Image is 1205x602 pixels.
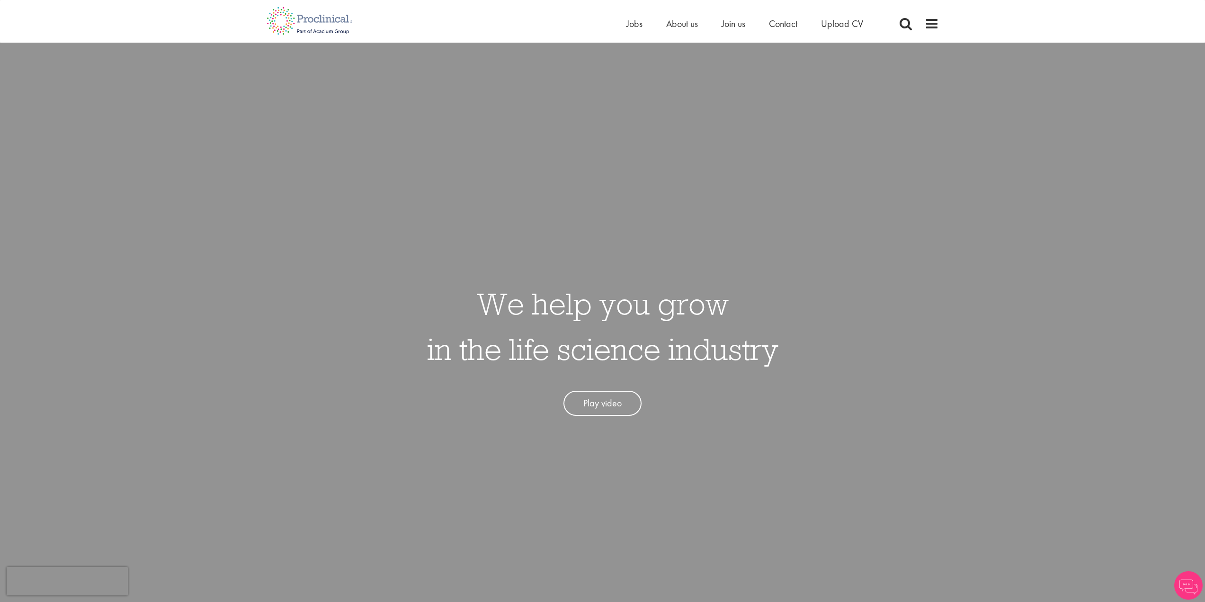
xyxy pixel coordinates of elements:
[769,18,797,30] a: Contact
[1174,571,1203,600] img: Chatbot
[626,18,643,30] a: Jobs
[427,281,778,372] h1: We help you grow in the life science industry
[722,18,745,30] a: Join us
[821,18,863,30] a: Upload CV
[666,18,698,30] a: About us
[563,391,642,416] a: Play video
